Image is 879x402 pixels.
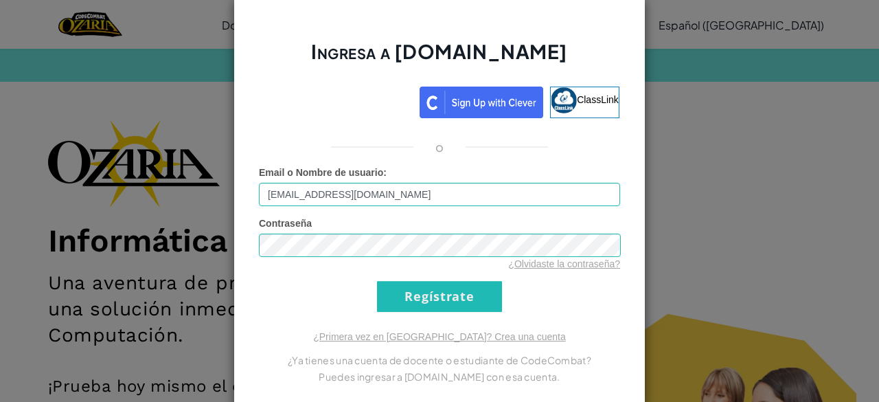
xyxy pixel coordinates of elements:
[259,166,387,179] label: :
[577,93,619,104] span: ClassLink
[313,331,566,342] a: ¿Primera vez en [GEOGRAPHIC_DATA]? Crea una cuenta
[259,167,383,178] span: Email o Nombre de usuario
[420,87,543,118] img: clever_sso_button@2x.png
[259,352,620,368] p: ¿Ya tienes una cuenta de docente o estudiante de CodeCombat?
[259,218,312,229] span: Contraseña
[435,139,444,155] p: o
[253,85,420,115] iframe: Botón Iniciar sesión con Google
[377,281,502,312] input: Regístrate
[259,368,620,385] p: Puedes ingresar a [DOMAIN_NAME] con esa cuenta.
[508,258,620,269] a: ¿Olvidaste la contraseña?
[259,38,620,78] h2: Ingresa a [DOMAIN_NAME]
[551,87,577,113] img: classlink-logo-small.png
